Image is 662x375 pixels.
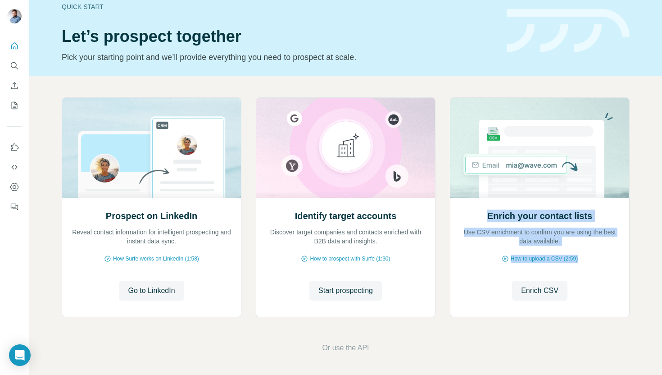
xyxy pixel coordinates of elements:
[322,343,369,353] button: Or use the API
[295,210,397,222] h2: Identify target accounts
[450,98,630,198] img: Enrich your contact lists
[265,228,426,246] p: Discover target companies and contacts enriched with B2B data and insights.
[521,285,558,296] span: Enrich CSV
[7,58,22,74] button: Search
[256,98,435,198] img: Identify target accounts
[128,285,175,296] span: Go to LinkedIn
[7,139,22,155] button: Use Surfe on LinkedIn
[7,78,22,94] button: Enrich CSV
[459,228,620,246] p: Use CSV enrichment to confirm you are using the best data available.
[62,2,496,11] div: Quick start
[71,228,232,246] p: Reveal contact information for intelligent prospecting and instant data sync.
[62,98,241,198] img: Prospect on LinkedIn
[7,179,22,195] button: Dashboard
[310,255,390,263] span: How to prospect with Surfe (1:30)
[9,344,31,366] div: Open Intercom Messenger
[106,210,197,222] h2: Prospect on LinkedIn
[507,9,630,53] img: banner
[7,9,22,23] img: Avatar
[119,281,184,301] button: Go to LinkedIn
[511,255,578,263] span: How to upload a CSV (2:59)
[7,38,22,54] button: Quick start
[62,27,496,46] h1: Let’s prospect together
[487,210,592,222] h2: Enrich your contact lists
[7,97,22,114] button: My lists
[113,255,199,263] span: How Surfe works on LinkedIn (1:58)
[318,285,373,296] span: Start prospecting
[512,281,567,301] button: Enrich CSV
[7,199,22,215] button: Feedback
[62,51,496,64] p: Pick your starting point and we’ll provide everything you need to prospect at scale.
[7,159,22,175] button: Use Surfe API
[309,281,382,301] button: Start prospecting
